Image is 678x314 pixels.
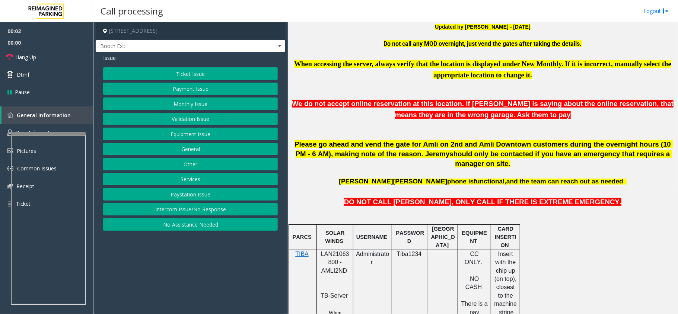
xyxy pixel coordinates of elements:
[103,113,278,125] button: Validation Issue
[447,177,474,185] span: phone is
[17,71,29,78] span: Dtmf
[103,97,278,110] button: Monthly Issue
[397,251,422,257] span: Tiba1234
[295,251,309,257] a: TIBA
[339,177,393,185] span: [PERSON_NAME]
[356,234,388,240] span: USERNAME
[103,188,278,201] button: Paystation Issue
[103,173,278,186] button: Services
[321,292,348,299] span: TB-Server
[7,184,13,189] img: 'icon'
[7,112,13,118] img: 'icon'
[7,166,13,172] img: 'icon'
[495,251,518,274] span: nsert with the chip up
[474,177,506,185] span: functional,
[429,150,450,158] span: eremy
[384,40,582,47] span: Do not call any MOD overnight, just vend the gates after taking the details.
[449,150,672,167] span: should only be contacted if you have an emergency that requires a manager on site
[103,54,116,62] span: Issue
[663,7,669,15] img: logout
[292,100,674,119] span: We do not accept online reservation at this location. If [PERSON_NAME] is saying about the online...
[506,177,623,185] span: and the team can reach out as needed
[461,301,488,307] span: There is a
[1,106,93,124] a: General Information
[431,226,455,249] span: [GEOGRAPHIC_DATA]
[103,128,278,140] button: Equipment Issue
[96,40,247,52] span: Booth Exit
[494,276,519,307] span: (on top), closest to the machine
[15,88,30,96] span: Pause
[498,251,500,257] span: I
[393,177,447,185] span: [PERSON_NAME]
[103,218,278,231] button: No Assistance Needed
[7,148,13,153] img: 'icon'
[465,276,482,290] span: NO CASH
[103,83,278,95] button: Payment Issue
[509,160,510,167] span: .
[462,230,487,244] span: EQUIPMENT
[16,129,57,136] span: Rate Information
[495,226,516,249] span: CARD INSERTION
[7,201,12,207] img: 'icon'
[295,140,673,158] span: Please go ahead and vend the gate for Amli on 2nd and Amli Downtown customers during the overnigh...
[325,230,346,244] span: SOLAR WINDS
[321,251,349,274] span: LAN21063800 - AMLI2ND
[435,24,530,30] b: Updated by [PERSON_NAME] - [DATE]
[7,129,12,136] img: 'icon'
[103,203,278,216] button: Intercom Issue/No Response
[344,198,621,206] span: DO NOT CALL [PERSON_NAME], ONLY CALL IF THERE IS EXTREME EMERGENCY.
[481,259,483,265] span: .
[15,53,36,61] span: Hang Up
[103,158,278,170] button: Other
[293,234,312,240] span: PARCS
[96,22,285,40] h4: [STREET_ADDRESS]
[396,230,424,244] span: PASSWORD
[17,112,71,119] span: General Information
[643,7,669,15] a: Logout
[294,60,671,79] span: When accessing the server, always verify that the location is displayed under New Monthly. If it ...
[103,143,278,156] button: General
[97,2,167,20] h3: Call processing
[103,67,278,80] button: Ticket Issue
